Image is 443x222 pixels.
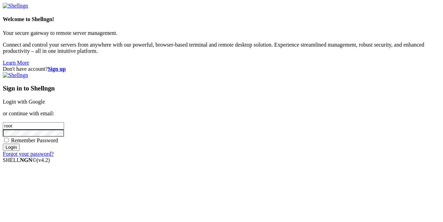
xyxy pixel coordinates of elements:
span: Remember Password [11,137,58,143]
input: Remember Password [4,138,9,142]
div: Don't have account? [3,66,440,72]
a: Sign up [48,66,66,72]
h3: Sign in to Shellngn [3,85,440,92]
input: Email address [3,122,64,129]
a: Learn More [3,60,29,66]
input: Login [3,144,20,151]
a: Forgot your password? [3,151,54,157]
p: Your secure gateway to remote server management. [3,30,440,36]
span: 4.2.0 [37,157,50,163]
img: Shellngn [3,72,28,78]
p: Connect and control your servers from anywhere with our powerful, browser-based terminal and remo... [3,42,440,54]
p: or continue with email: [3,110,440,117]
a: Login with Google [3,99,45,105]
b: NGN [20,157,33,163]
img: Shellngn [3,3,28,9]
span: SHELL © [3,157,50,163]
h4: Welcome to Shellngn! [3,16,440,22]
